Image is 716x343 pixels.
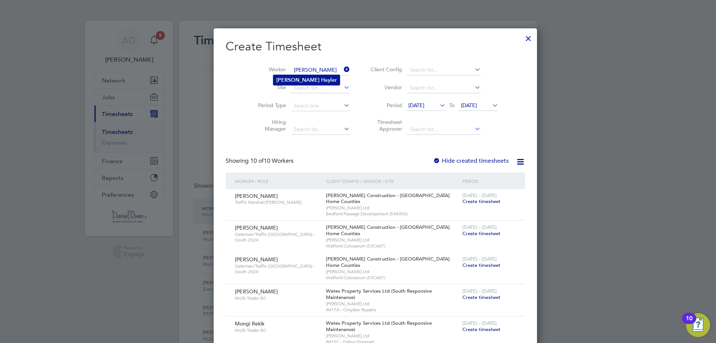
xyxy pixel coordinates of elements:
div: Worker / Role [233,172,324,190]
span: Watford Colosseum (53CA07) [326,275,459,281]
label: Worker [252,66,286,73]
span: [PERSON_NAME] Ltd [326,301,459,307]
span: [DATE] - [DATE] [462,288,497,294]
span: [DATE] - [DATE] [462,320,497,326]
span: [DATE] [461,102,477,109]
span: Create timesheet [462,294,500,300]
div: 10 [686,318,693,328]
label: Hiring Manager [252,119,286,132]
span: Create timesheet [462,262,500,268]
input: Search for... [291,83,350,93]
span: [PERSON_NAME] [235,256,278,263]
span: Gateman/Traffic [GEOGRAPHIC_DATA] - South 2024 [235,231,320,243]
span: [PERSON_NAME] [235,224,278,231]
span: Bedford Passage Development (54X003) [326,211,459,217]
label: Hide created timesheets [433,157,509,165]
span: [DATE] - [DATE] [462,256,497,262]
span: [DATE] - [DATE] [462,192,497,199]
span: Traffic Marshal/[PERSON_NAME] [235,199,320,205]
label: Timesheet Approver [368,119,402,132]
span: 10 Workers [250,157,293,165]
span: [PERSON_NAME] [235,288,278,295]
span: IM17A - Croydon Repairs [326,307,459,313]
b: Hayler [321,77,337,83]
span: 10 of [250,157,264,165]
span: Multi-Trader BC [235,295,320,301]
input: Search for... [407,65,481,75]
span: [PERSON_NAME] Construction - [GEOGRAPHIC_DATA] Home Counties [326,192,450,205]
button: Open Resource Center, 10 new notifications [686,313,710,337]
span: Mongi Rekik [235,320,264,327]
label: Site [252,84,286,91]
label: Vendor [368,84,402,91]
span: Wates Property Services Ltd (South Responsive Maintenance) [326,320,432,333]
div: Client Config / Vendor / Site [324,172,461,190]
span: Watford Colosseum (53CA07) [326,243,459,249]
span: To [447,100,457,110]
span: [DATE] - [DATE] [462,224,497,230]
label: Period [368,102,402,109]
span: [DATE] [408,102,424,109]
input: Search for... [291,65,350,75]
div: Period [461,172,518,190]
span: Wates Property Services Ltd (South Responsive Maintenance) [326,288,432,300]
span: [PERSON_NAME] Construction - [GEOGRAPHIC_DATA] Home Counties [326,256,450,268]
span: [PERSON_NAME] [235,193,278,199]
span: [PERSON_NAME] Ltd [326,269,459,275]
span: [PERSON_NAME] Ltd [326,237,459,243]
span: [PERSON_NAME] Ltd [326,205,459,211]
input: Select one [291,101,350,111]
span: Gateman/Traffic [GEOGRAPHIC_DATA] - South 2024 [235,263,320,275]
span: [PERSON_NAME] Construction - [GEOGRAPHIC_DATA] Home Counties [326,224,450,237]
h2: Create Timesheet [226,39,525,54]
b: [PERSON_NAME] [276,77,320,83]
label: Client Config [368,66,402,73]
input: Search for... [407,83,481,93]
span: [PERSON_NAME] Ltd [326,333,459,339]
span: Create timesheet [462,230,500,237]
span: Create timesheet [462,326,500,333]
span: Multi-Trader BC [235,327,320,333]
label: Period Type [252,102,286,109]
span: Create timesheet [462,198,500,205]
input: Search for... [291,124,350,135]
input: Search for... [407,124,481,135]
div: Showing [226,157,295,165]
